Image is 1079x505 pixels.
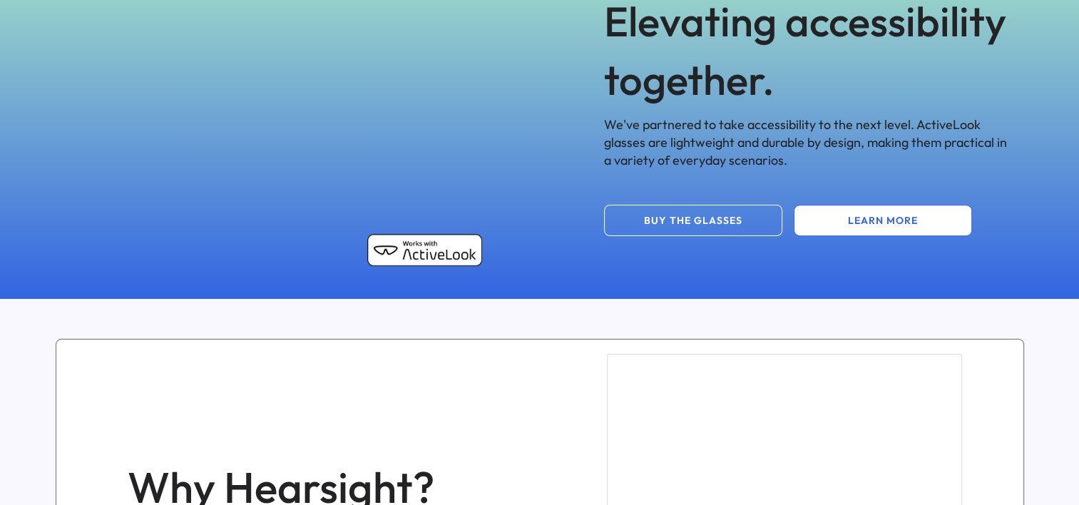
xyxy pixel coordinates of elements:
[367,234,482,266] img: Works with ActiveLook badge
[604,205,782,236] button: BUY THE GLASSES
[794,205,972,236] button: LEARN MORE
[604,116,1009,170] div: We've partnered to take accessibility to the next level. ActiveLook glasses are lightweight and d...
